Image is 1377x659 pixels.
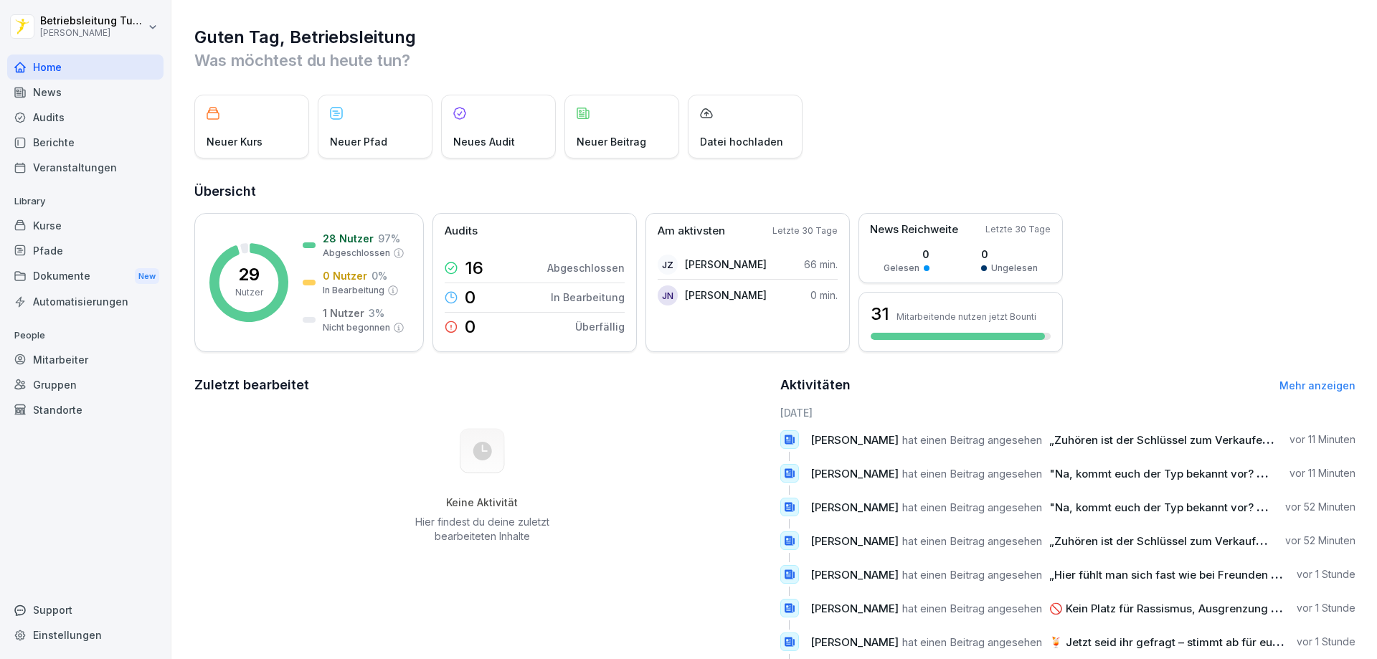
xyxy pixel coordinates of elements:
p: Letzte 30 Tage [772,224,838,237]
p: Neues Audit [453,134,515,149]
p: 29 [238,266,260,283]
a: Automatisierungen [7,289,164,314]
h1: Guten Tag, Betriebsleitung [194,26,1355,49]
h5: Keine Aktivität [410,496,554,509]
p: vor 52 Minuten [1285,500,1355,514]
div: JN [658,285,678,305]
p: 0 [465,289,475,306]
p: vor 1 Stunde [1297,601,1355,615]
span: hat einen Beitrag angesehen [902,602,1042,615]
span: [PERSON_NAME] [810,534,899,548]
h2: Übersicht [194,181,1355,202]
p: 0 % [372,268,387,283]
span: [PERSON_NAME] [810,433,899,447]
p: Was möchtest du heute tun? [194,49,1355,72]
p: [PERSON_NAME] [40,28,145,38]
a: Gruppen [7,372,164,397]
div: Support [7,597,164,622]
p: [PERSON_NAME] [685,288,767,303]
h2: Zuletzt bearbeitet [194,375,770,395]
span: hat einen Beitrag angesehen [902,635,1042,649]
span: [PERSON_NAME] [810,568,899,582]
p: 3 % [369,305,384,321]
a: Mehr anzeigen [1279,379,1355,392]
p: Gelesen [884,262,919,275]
p: Überfällig [575,319,625,334]
p: 28 Nutzer [323,231,374,246]
span: hat einen Beitrag angesehen [902,467,1042,480]
span: [PERSON_NAME] [810,501,899,514]
p: Ungelesen [991,262,1038,275]
a: Home [7,54,164,80]
p: vor 11 Minuten [1290,466,1355,480]
a: Pfade [7,238,164,263]
p: In Bearbeitung [323,284,384,297]
p: 97 % [378,231,400,246]
p: Hier findest du deine zuletzt bearbeiteten Inhalte [410,515,554,544]
p: vor 1 Stunde [1297,567,1355,582]
a: Standorte [7,397,164,422]
span: hat einen Beitrag angesehen [902,568,1042,582]
p: Abgeschlossen [547,260,625,275]
p: Betriebsleitung Turnhalle [40,15,145,27]
p: People [7,324,164,347]
p: 0 Nutzer [323,268,367,283]
p: [PERSON_NAME] [685,257,767,272]
p: Datei hochladen [700,134,783,149]
p: 1 Nutzer [323,305,364,321]
p: Am aktivsten [658,223,725,240]
p: 16 [465,260,483,277]
a: Berichte [7,130,164,155]
div: Dokumente [7,263,164,290]
h6: [DATE] [780,405,1356,420]
a: Mitarbeiter [7,347,164,372]
p: vor 1 Stunde [1297,635,1355,649]
a: DokumenteNew [7,263,164,290]
p: Abgeschlossen [323,247,390,260]
p: Library [7,190,164,213]
p: In Bearbeitung [551,290,625,305]
p: Nicht begonnen [323,321,390,334]
a: Veranstaltungen [7,155,164,180]
a: Einstellungen [7,622,164,648]
h2: Aktivitäten [780,375,851,395]
p: vor 52 Minuten [1285,534,1355,548]
p: 0 [981,247,1038,262]
p: 0 [884,247,929,262]
p: Audits [445,223,478,240]
p: Neuer Kurs [207,134,262,149]
span: [PERSON_NAME] [810,602,899,615]
p: Neuer Beitrag [577,134,646,149]
a: Audits [7,105,164,130]
span: hat einen Beitrag angesehen [902,534,1042,548]
a: News [7,80,164,105]
h3: 31 [871,302,889,326]
span: [PERSON_NAME] [810,635,899,649]
p: News Reichweite [870,222,958,238]
div: JZ [658,255,678,275]
p: vor 11 Minuten [1290,432,1355,447]
span: hat einen Beitrag angesehen [902,501,1042,514]
p: Neuer Pfad [330,134,387,149]
p: 0 [465,318,475,336]
p: Nutzer [235,286,263,299]
p: 66 min. [804,257,838,272]
p: Letzte 30 Tage [985,223,1051,236]
p: Mitarbeitende nutzen jetzt Bounti [896,311,1036,322]
span: [PERSON_NAME] [810,467,899,480]
div: New [135,268,159,285]
a: Kurse [7,213,164,238]
span: hat einen Beitrag angesehen [902,433,1042,447]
